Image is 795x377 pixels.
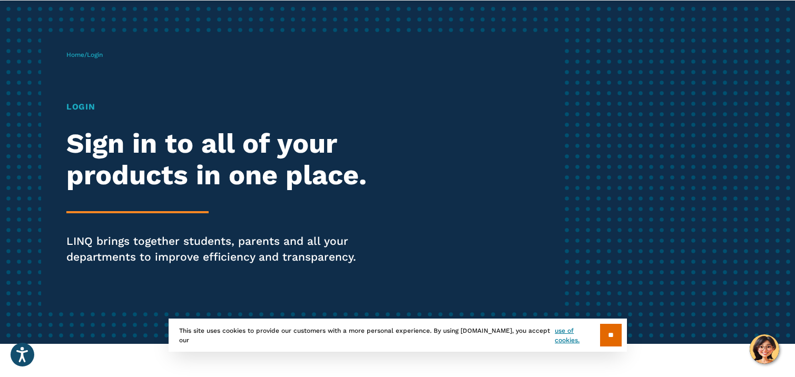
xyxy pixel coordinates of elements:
[66,51,84,58] a: Home
[66,51,103,58] span: /
[66,233,372,265] p: LINQ brings together students, parents and all your departments to improve efficiency and transpa...
[169,319,627,352] div: This site uses cookies to provide our customers with a more personal experience. By using [DOMAIN...
[66,128,372,191] h2: Sign in to all of your products in one place.
[87,51,103,58] span: Login
[66,101,372,113] h1: Login
[555,326,600,345] a: use of cookies.
[750,334,779,364] button: Hello, have a question? Let’s chat.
